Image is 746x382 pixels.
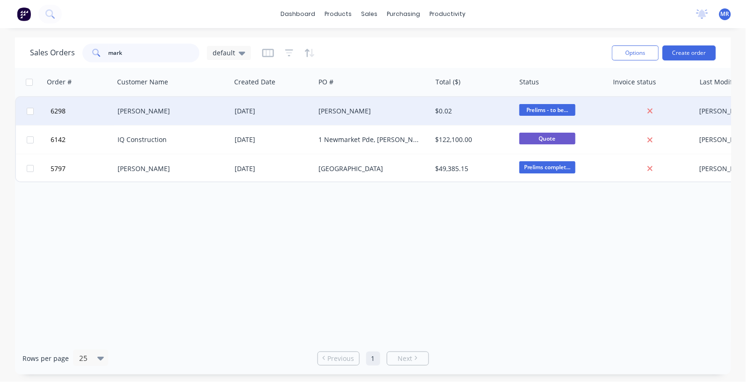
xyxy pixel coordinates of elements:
span: Next [398,354,413,363]
div: Created Date [234,77,275,87]
div: products [320,7,356,21]
div: PO # [318,77,333,87]
h1: Sales Orders [30,48,75,57]
div: Total ($) [436,77,460,87]
div: productivity [425,7,470,21]
button: 6298 [48,97,118,125]
div: IQ Construction [118,135,222,144]
div: $49,385.15 [436,164,508,173]
div: [GEOGRAPHIC_DATA] [318,164,422,173]
div: [PERSON_NAME] [118,164,222,173]
a: Previous page [318,354,359,363]
div: $0.02 [436,106,508,116]
div: $122,100.00 [436,135,508,144]
button: Create order [663,45,716,60]
span: 6298 [51,106,66,116]
div: Status [520,77,539,87]
div: purchasing [382,7,425,21]
span: Quote [519,133,576,144]
input: Search... [109,44,200,62]
button: Options [612,45,659,60]
span: Prelims - to be... [519,104,576,116]
div: Customer Name [117,77,168,87]
div: 1 Newmarket Pde, [PERSON_NAME] [318,135,422,144]
button: 6142 [48,126,118,154]
span: MR [721,10,730,18]
div: [PERSON_NAME] [118,106,222,116]
div: [DATE] [235,106,311,116]
ul: Pagination [314,352,433,366]
span: 6142 [51,135,66,144]
span: 5797 [51,164,66,173]
a: Page 1 is your current page [366,352,380,366]
a: Next page [387,354,428,363]
span: Rows per page [22,354,69,363]
span: default [213,48,235,58]
div: Invoice status [613,77,657,87]
span: Previous [327,354,354,363]
button: 5797 [48,155,118,183]
div: [PERSON_NAME] [318,106,422,116]
div: [DATE] [235,164,311,173]
div: [DATE] [235,135,311,144]
div: sales [356,7,382,21]
img: Factory [17,7,31,21]
a: dashboard [276,7,320,21]
span: Prelims complet... [519,161,576,173]
div: Order # [47,77,72,87]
